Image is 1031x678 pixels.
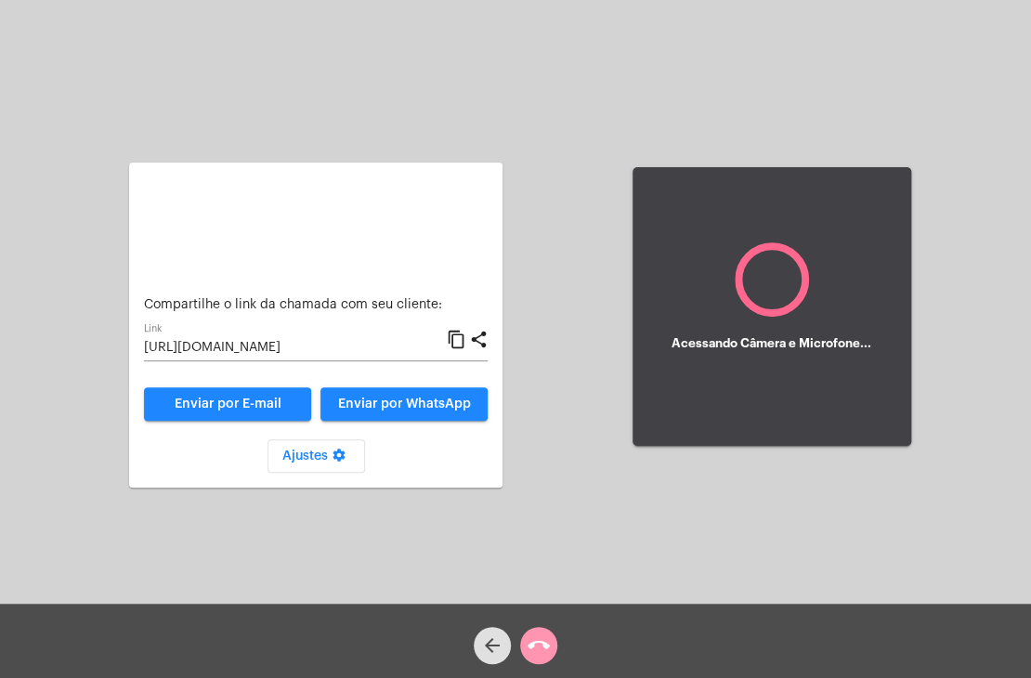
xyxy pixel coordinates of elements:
mat-icon: share [468,329,488,351]
span: Ajustes [282,450,350,463]
mat-icon: settings [328,448,350,470]
mat-icon: arrow_back [481,634,503,657]
p: Compartilhe o link da chamada com seu cliente: [144,298,488,312]
mat-icon: content_copy [446,329,465,351]
button: Enviar por WhatsApp [320,387,488,421]
button: Ajustes [268,439,365,473]
mat-icon: call_end [528,634,550,657]
span: Enviar por E-mail [175,398,281,411]
span: Enviar por WhatsApp [338,398,471,411]
a: Enviar por E-mail [144,387,311,421]
h5: Acessando Câmera e Microfone... [672,337,871,350]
